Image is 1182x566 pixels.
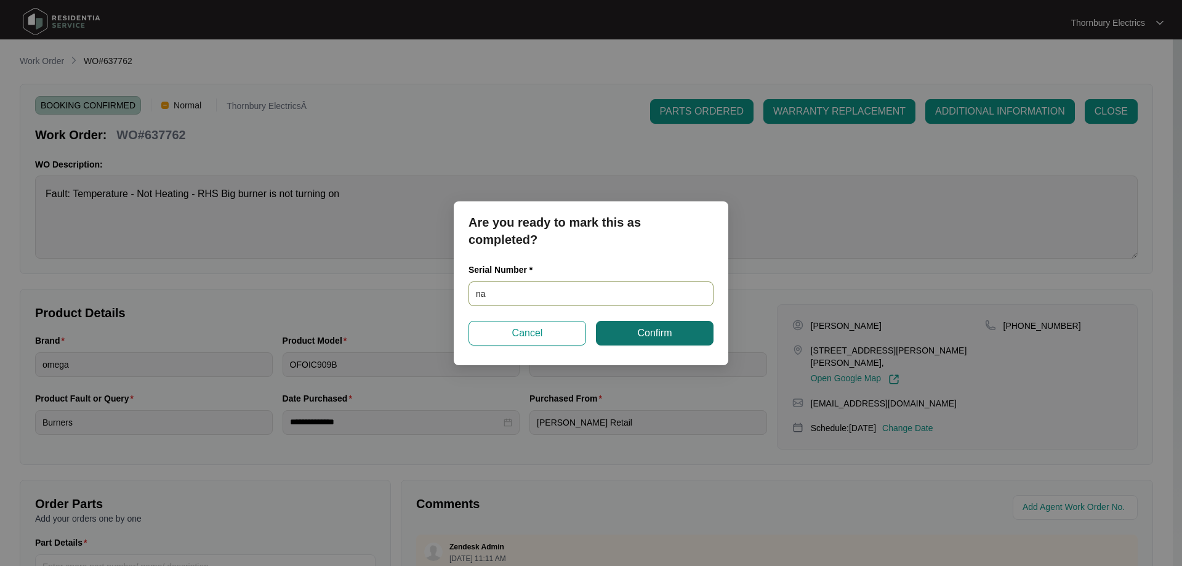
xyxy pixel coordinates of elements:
span: Confirm [637,326,672,341]
button: Cancel [468,321,586,346]
span: Cancel [512,326,543,341]
p: completed? [468,231,714,248]
button: Confirm [596,321,714,346]
p: Are you ready to mark this as [468,214,714,231]
label: Serial Number * [468,264,542,276]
